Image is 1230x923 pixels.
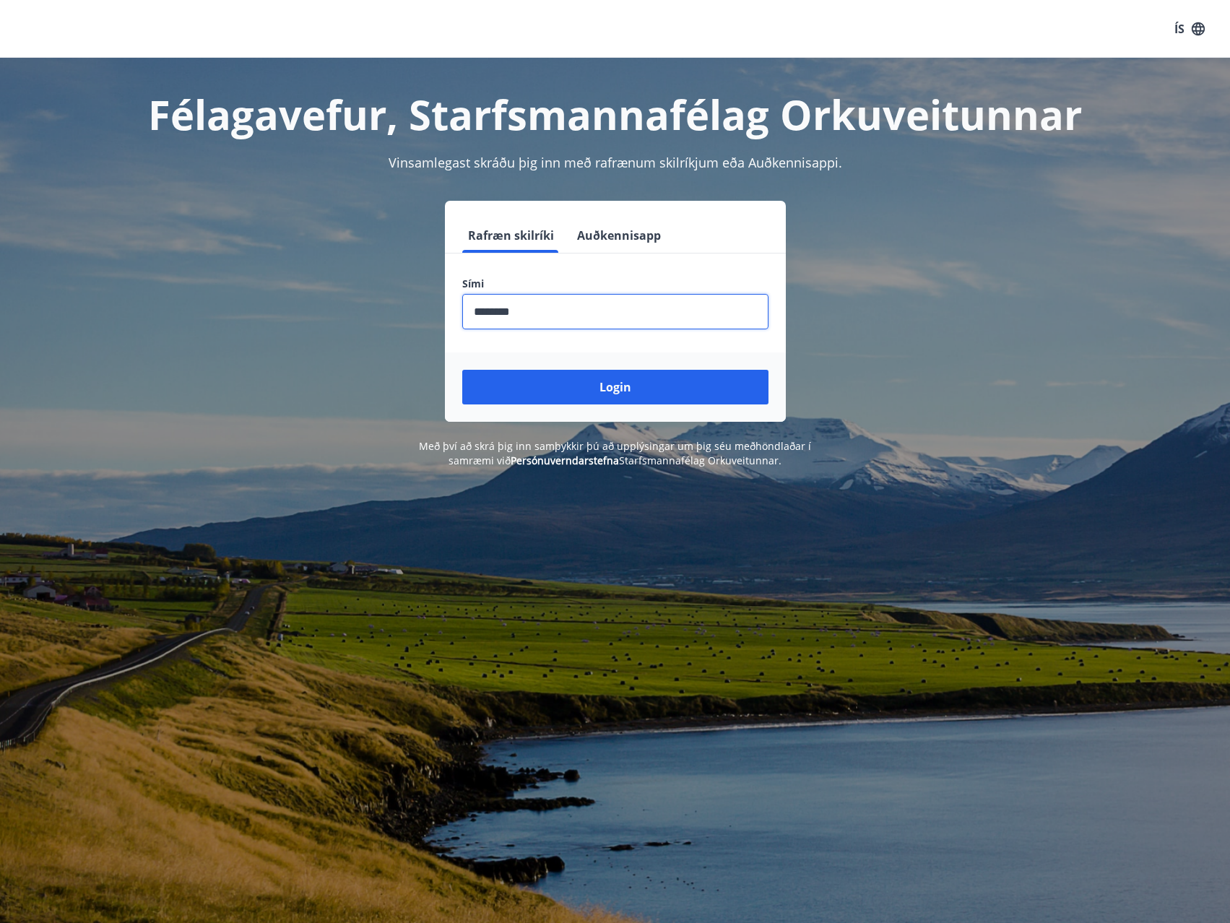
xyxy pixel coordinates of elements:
[571,218,667,253] button: Auðkennisapp
[462,277,768,291] label: Sími
[511,454,619,467] a: Persónuverndarstefna
[1166,16,1213,42] button: ÍS
[113,87,1118,142] h1: Félagavefur, Starfsmannafélag Orkuveitunnar
[419,439,811,467] span: Með því að skrá þig inn samþykkir þú að upplýsingar um þig séu meðhöndlaðar í samræmi við Starfsm...
[389,154,842,171] span: Vinsamlegast skráðu þig inn með rafrænum skilríkjum eða Auðkennisappi.
[462,370,768,404] button: Login
[462,218,560,253] button: Rafræn skilríki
